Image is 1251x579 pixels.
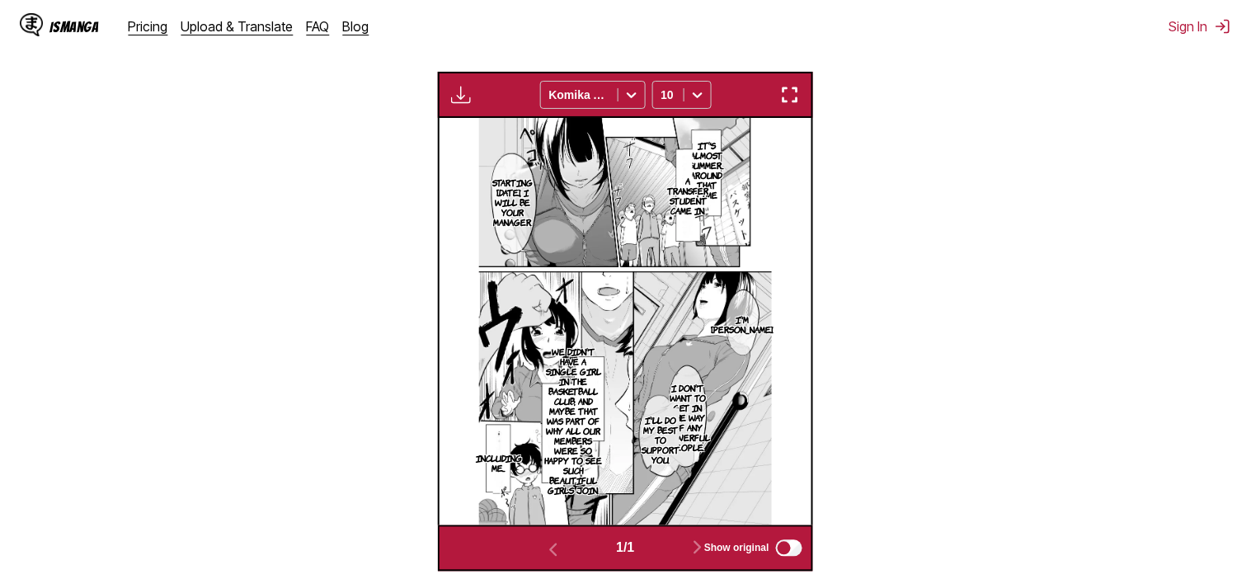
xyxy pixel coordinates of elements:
[451,85,471,105] img: Download translated images
[543,540,563,560] img: Previous page
[776,540,802,557] input: Show original
[307,18,330,35] a: FAQ
[49,19,99,35] div: IsManga
[129,18,168,35] a: Pricing
[343,18,369,35] a: Blog
[20,13,129,40] a: IsManga LogoIsManga
[1215,18,1231,35] img: Sign out
[616,541,634,556] span: 1 / 1
[780,85,800,105] img: Enter fullscreen
[181,18,294,35] a: Upload & Translate
[490,174,537,230] p: Starting [DATE], I will be your manager.
[479,118,772,525] img: Manga Panel
[708,311,777,337] p: I'm [PERSON_NAME].
[665,172,713,219] p: A transfer student came in.
[541,343,606,498] p: We didn't have a single girl in the basketball club, and maybe that was part of why all our membe...
[1169,18,1231,35] button: Sign In
[686,137,728,203] p: It's almost summer... Around that time
[20,13,43,36] img: IsManga Logo
[688,538,708,558] img: Next page
[662,379,714,455] p: I don't want to get in the way of any powerful people.
[704,543,769,554] span: Show original
[639,412,684,468] p: I'll do my best to support you.
[473,450,525,476] p: Including me...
